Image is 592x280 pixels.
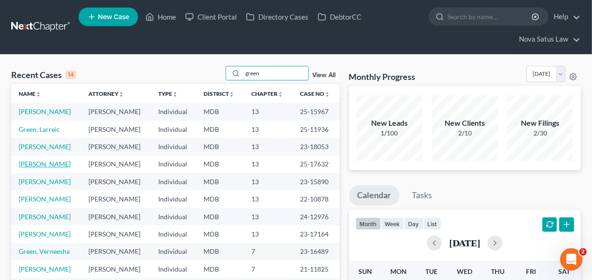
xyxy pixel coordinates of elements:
[172,92,178,97] i: unfold_more
[11,69,76,80] div: Recent Cases
[457,267,473,275] span: Wed
[197,190,244,208] td: MDB
[293,190,340,208] td: 22-10878
[141,8,181,25] a: Home
[241,8,313,25] a: Directory Cases
[357,118,422,129] div: New Leads
[356,217,381,230] button: month
[390,267,407,275] span: Mon
[81,208,151,225] td: [PERSON_NAME]
[244,190,293,208] td: 13
[349,185,400,206] a: Calendar
[278,92,284,97] i: unfold_more
[81,103,151,120] td: [PERSON_NAME]
[425,267,438,275] span: Tue
[381,217,404,230] button: week
[197,121,244,138] td: MDB
[300,90,330,97] a: Case Nounfold_more
[432,129,497,138] div: 2/10
[81,225,151,243] td: [PERSON_NAME]
[19,265,71,273] a: [PERSON_NAME]
[151,243,197,260] td: Individual
[243,66,308,80] input: Search by name...
[151,173,197,190] td: Individual
[197,173,244,190] td: MDB
[197,225,244,243] td: MDB
[293,225,340,243] td: 23-17164
[19,125,60,133] a: Green, Larreic
[432,118,497,129] div: New Clients
[404,217,424,230] button: day
[19,108,71,115] a: [PERSON_NAME]
[229,92,235,97] i: unfold_more
[151,121,197,138] td: Individual
[526,267,536,275] span: Fri
[507,129,573,138] div: 2/30
[151,208,197,225] td: Individual
[514,31,580,48] a: Nova Satus Law
[244,138,293,155] td: 13
[507,118,573,129] div: New Filings
[293,138,340,155] td: 23-18053
[19,230,71,238] a: [PERSON_NAME]
[19,178,71,186] a: [PERSON_NAME]
[579,248,587,256] span: 2
[244,121,293,138] td: 13
[66,71,76,79] div: 14
[293,156,340,173] td: 25-17632
[19,213,71,221] a: [PERSON_NAME]
[293,103,340,120] td: 25-15967
[197,243,244,260] td: MDB
[349,71,416,82] h3: Monthly Progress
[98,14,129,21] span: New Case
[244,225,293,243] td: 13
[81,243,151,260] td: [PERSON_NAME]
[151,225,197,243] td: Individual
[81,156,151,173] td: [PERSON_NAME]
[88,90,124,97] a: Attorneyunfold_more
[560,248,583,271] iframe: Intercom live chat
[197,156,244,173] td: MDB
[252,90,284,97] a: Chapterunfold_more
[197,138,244,155] td: MDB
[36,92,41,97] i: unfold_more
[81,260,151,278] td: [PERSON_NAME]
[313,8,366,25] a: DebtorCC
[358,267,372,275] span: Sun
[151,138,197,155] td: Individual
[158,90,178,97] a: Typeunfold_more
[491,267,505,275] span: Thu
[293,173,340,190] td: 23-15890
[293,243,340,260] td: 23-16489
[325,92,330,97] i: unfold_more
[197,103,244,120] td: MDB
[151,260,197,278] td: Individual
[197,260,244,278] td: MDB
[447,8,533,25] input: Search by name...
[244,173,293,190] td: 13
[404,185,441,206] a: Tasks
[151,156,197,173] td: Individual
[293,121,340,138] td: 25-11936
[244,243,293,260] td: 7
[19,160,71,168] a: [PERSON_NAME]
[151,190,197,208] td: Individual
[81,138,151,155] td: [PERSON_NAME]
[197,208,244,225] td: MDB
[81,121,151,138] td: [PERSON_NAME]
[244,103,293,120] td: 13
[19,90,41,97] a: Nameunfold_more
[293,208,340,225] td: 24-12976
[313,72,336,79] a: View All
[549,8,580,25] a: Help
[19,195,71,203] a: [PERSON_NAME]
[204,90,235,97] a: Districtunfold_more
[244,156,293,173] td: 13
[424,217,441,230] button: list
[118,92,124,97] i: unfold_more
[181,8,241,25] a: Client Portal
[81,173,151,190] td: [PERSON_NAME]
[357,129,422,138] div: 1/100
[244,208,293,225] td: 13
[449,238,480,248] h2: [DATE]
